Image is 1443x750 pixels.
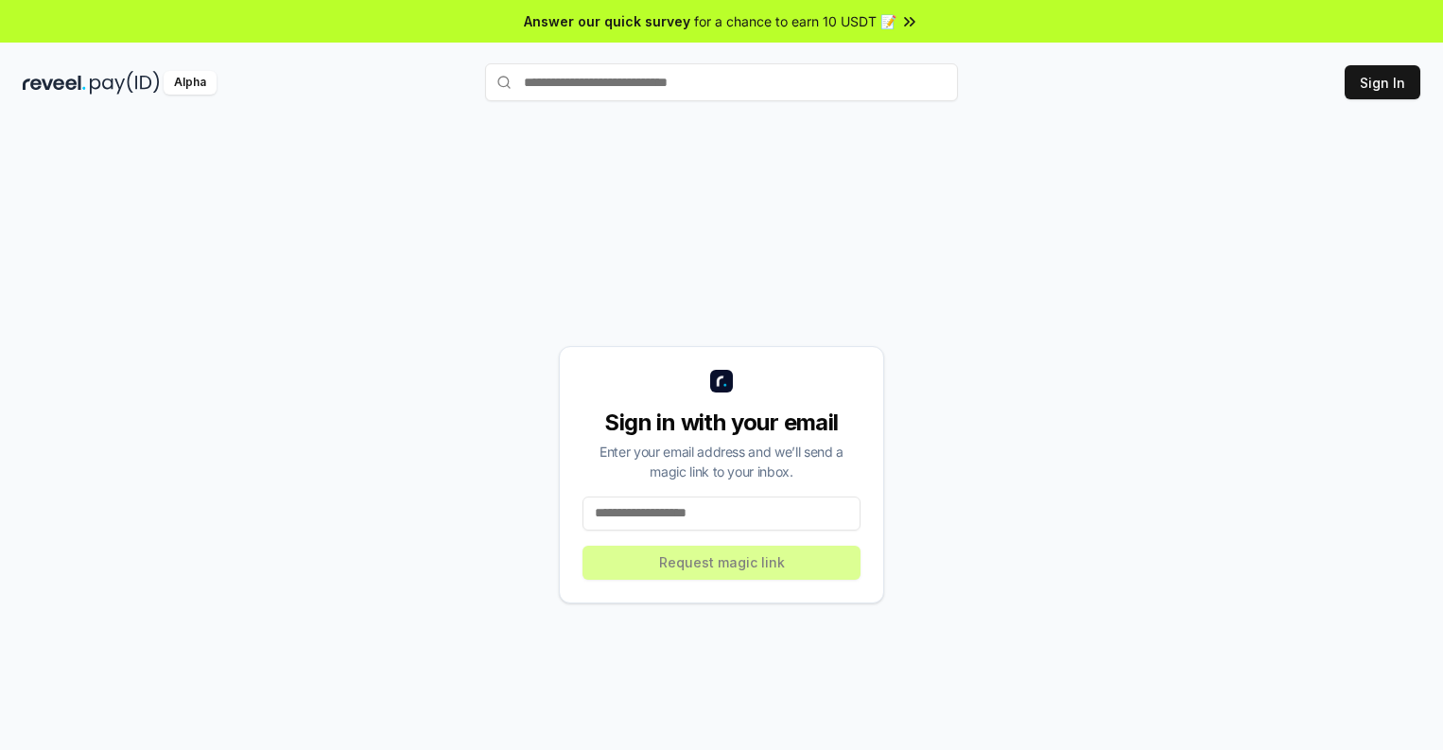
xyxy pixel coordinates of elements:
[164,71,217,95] div: Alpha
[524,11,690,31] span: Answer our quick survey
[1345,65,1420,99] button: Sign In
[582,408,861,438] div: Sign in with your email
[23,71,86,95] img: reveel_dark
[694,11,896,31] span: for a chance to earn 10 USDT 📝
[710,370,733,392] img: logo_small
[582,442,861,481] div: Enter your email address and we’ll send a magic link to your inbox.
[90,71,160,95] img: pay_id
